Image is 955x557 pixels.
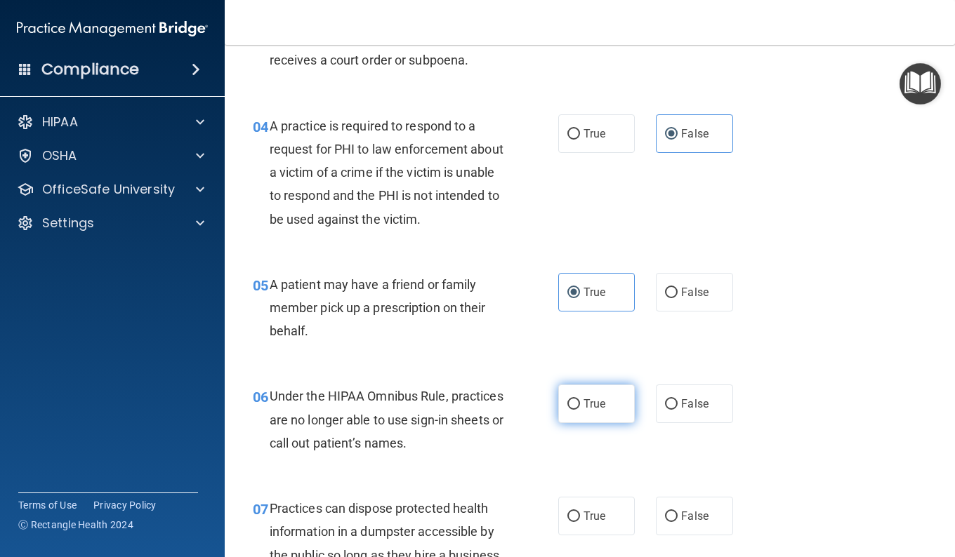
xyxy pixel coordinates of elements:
input: True [567,129,580,140]
input: True [567,511,580,522]
span: 04 [253,119,268,135]
span: 07 [253,501,268,518]
span: A patient may have a friend or family member pick up a prescription on their behalf. [270,277,486,338]
a: Settings [17,215,204,231]
input: True [567,399,580,410]
p: OfficeSafe University [42,181,175,198]
p: Settings [42,215,94,231]
p: OSHA [42,147,77,164]
a: OfficeSafe University [17,181,204,198]
input: False [665,129,678,140]
p: HIPAA [42,114,78,130]
h4: Compliance [41,60,139,79]
span: False [681,509,709,523]
span: Ⓒ Rectangle Health 2024 [18,518,133,532]
span: True [584,286,605,299]
span: True [584,127,605,140]
span: Under the HIPAA Omnibus Rule, practices are no longer able to use sign-in sheets or call out pati... [270,389,503,450]
img: PMB logo [17,15,208,43]
span: 05 [253,277,268,294]
span: 06 [253,389,268,405]
button: Open Resource Center [900,63,941,105]
a: Privacy Policy [93,498,157,512]
span: True [584,509,605,523]
a: OSHA [17,147,204,164]
input: False [665,399,678,410]
span: True [584,397,605,410]
span: False [681,127,709,140]
span: A practice is required to respond to a request for PHI to law enforcement about a victim of a cri... [270,119,503,227]
span: False [681,286,709,299]
input: False [665,511,678,522]
a: HIPAA [17,114,204,130]
input: True [567,288,580,298]
span: False [681,397,709,410]
input: False [665,288,678,298]
a: Terms of Use [18,498,77,512]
